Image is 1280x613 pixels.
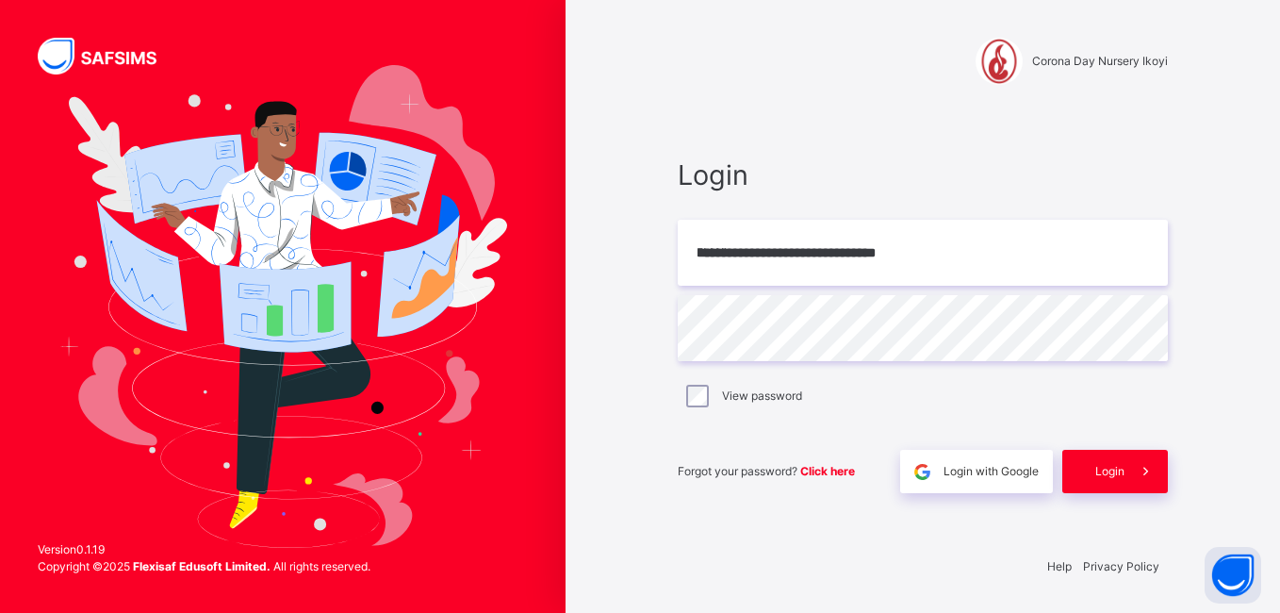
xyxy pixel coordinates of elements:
span: Corona Day Nursery Ikoyi [1032,53,1168,70]
span: Login with Google [944,463,1039,480]
span: Login [678,155,1168,195]
span: Version 0.1.19 [38,541,370,558]
a: Help [1047,559,1072,573]
button: Open asap [1205,547,1261,604]
strong: Flexisaf Edusoft Limited. [133,559,271,573]
img: Hero Image [58,65,507,548]
a: Privacy Policy [1083,559,1159,573]
span: Forgot your password? [678,464,855,478]
img: SAFSIMS Logo [38,38,179,75]
span: Copyright © 2025 All rights reserved. [38,559,370,573]
label: View password [722,388,802,405]
a: Click here [800,464,855,478]
img: google.396cfc9801f0270233282035f929180a.svg [911,461,933,483]
span: Login [1095,463,1124,480]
